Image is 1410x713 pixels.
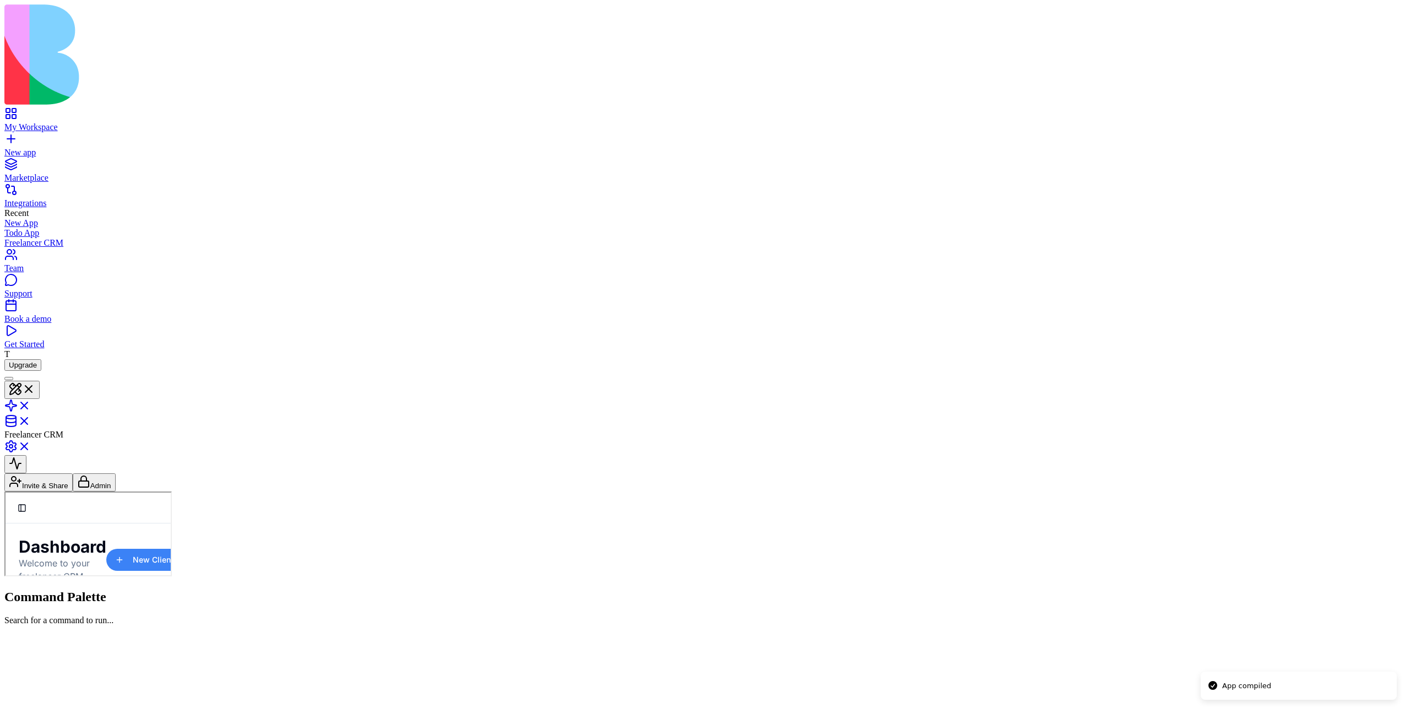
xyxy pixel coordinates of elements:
span: T [4,349,10,359]
div: Integrations [4,198,1406,208]
a: Freelancer CRM [4,238,1406,248]
h1: Dashboard [13,44,101,64]
a: Support [4,279,1406,299]
div: Team [4,263,1406,273]
div: App compiled [1222,680,1271,692]
a: New App [4,218,1406,228]
button: Admin [73,473,116,491]
a: Get Started [4,330,1406,349]
a: Book a demo [4,304,1406,324]
a: My Workspace [4,112,1406,132]
a: Upgrade [4,360,41,369]
div: Book a demo [4,314,1406,324]
h2: Command Palette [4,590,1406,604]
a: Integrations [4,188,1406,208]
a: New app [4,138,1406,158]
span: Freelancer CRM [4,430,63,439]
span: Recent [4,208,29,218]
div: Marketplace [4,173,1406,183]
img: logo [4,4,447,105]
div: Get Started [4,339,1406,349]
p: Welcome to your freelancer CRM [13,64,101,90]
button: Upgrade [4,359,41,371]
a: Marketplace [4,163,1406,183]
button: Invite & Share [4,473,73,491]
div: My Workspace [4,122,1406,132]
div: Support [4,289,1406,299]
a: Todo App [4,228,1406,238]
button: New Client [101,56,177,78]
a: Team [4,253,1406,273]
div: New app [4,148,1406,158]
p: Search for a command to run... [4,615,1406,625]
